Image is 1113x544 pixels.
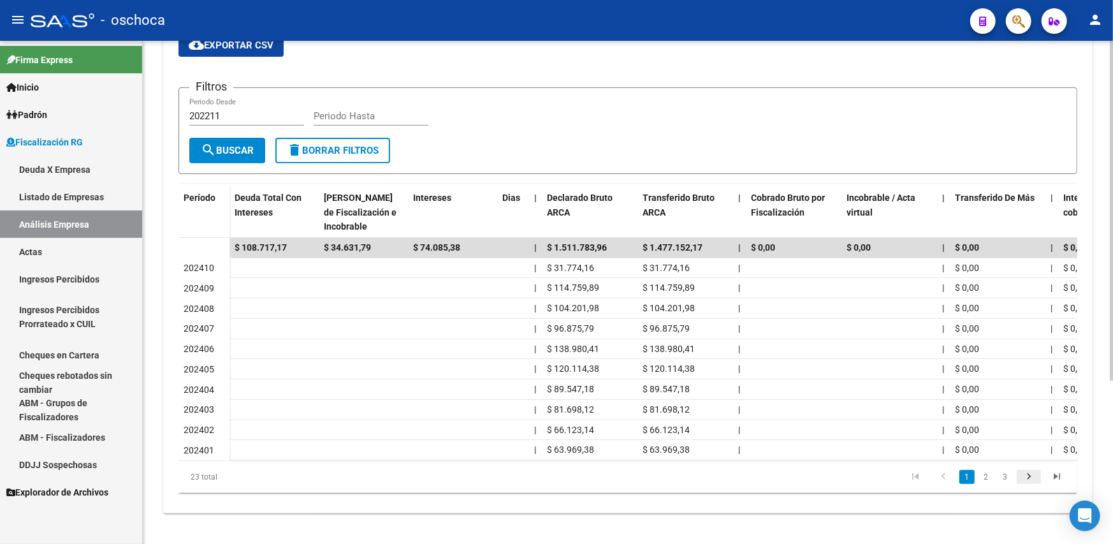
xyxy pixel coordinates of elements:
span: 202401 [184,445,214,455]
span: $ 114.759,89 [547,283,599,293]
span: $ 0,00 [955,263,979,273]
li: page 2 [977,466,996,488]
span: | [738,445,740,455]
span: | [534,344,536,354]
span: | [738,193,741,203]
a: go to first page [903,470,927,484]
span: | [534,425,536,435]
span: $ 34.631,79 [324,242,371,253]
a: 2 [978,470,994,484]
datatable-header-cell: | [529,184,542,240]
span: | [942,425,944,435]
span: Explorador de Archivos [6,485,108,499]
button: Exportar CSV [178,34,284,57]
span: $ 0,00 [955,242,979,253]
span: Exportar CSV [189,40,273,51]
span: | [738,384,740,394]
a: 1 [959,470,975,484]
span: Deuda Total Con Intereses [235,193,302,217]
datatable-header-cell: Transferido Bruto ARCA [637,184,733,240]
span: 202407 [184,323,214,334]
div: 23 total [178,461,356,493]
span: $ 114.759,89 [643,283,695,293]
span: | [1051,445,1052,455]
span: | [942,445,944,455]
span: $ 0,00 [955,344,979,354]
span: Inicio [6,80,39,94]
span: | [534,364,536,374]
datatable-header-cell: Transferido De Más [950,184,1045,240]
button: Buscar [189,138,265,163]
div: Open Intercom Messenger [1070,501,1100,531]
span: $ 0,00 [955,384,979,394]
span: | [534,193,537,203]
span: | [1051,303,1052,313]
span: Borrar Filtros [287,145,379,156]
span: | [942,344,944,354]
span: $ 0,00 [1063,364,1088,374]
span: $ 0,00 [955,425,979,435]
span: Cobrado Bruto por Fiscalización [751,193,825,217]
a: go to last page [1045,470,1069,484]
span: 202408 [184,304,214,314]
span: | [738,344,740,354]
span: 202410 [184,263,214,273]
span: $ 0,00 [955,283,979,293]
span: $ 0,00 [1063,303,1088,313]
span: $ 1.477.152,17 [643,242,702,253]
span: | [738,263,740,273]
span: Buscar [201,145,254,156]
span: $ 120.114,38 [547,364,599,374]
span: | [1051,425,1052,435]
span: | [942,283,944,293]
span: $ 31.774,16 [643,263,690,273]
span: $ 104.201,98 [643,303,695,313]
span: $ 0,00 [1063,384,1088,394]
mat-icon: delete [287,142,302,158]
datatable-header-cell: Cobrado Bruto por Fiscalización [746,184,841,240]
span: Firma Express [6,53,73,67]
span: $ 120.114,38 [643,364,695,374]
a: go to next page [1017,470,1041,484]
span: Declarado Bruto ARCA [547,193,613,217]
span: $ 0,00 [1063,263,1088,273]
datatable-header-cell: Deuda Bruta Neto de Fiscalización e Incobrable [319,184,408,240]
span: | [942,263,944,273]
span: | [738,404,740,415]
span: | [942,323,944,334]
span: | [1051,242,1053,253]
li: page 3 [996,466,1015,488]
datatable-header-cell: Declarado Bruto ARCA [542,184,637,240]
span: 202404 [184,385,214,395]
span: | [942,404,944,415]
span: | [942,364,944,374]
span: | [534,323,536,334]
span: $ 0,00 [847,242,871,253]
span: $ 0,00 [1063,425,1088,435]
span: $ 74.085,38 [413,242,460,253]
span: | [738,364,740,374]
datatable-header-cell: Deuda Total Con Intereses [229,184,319,240]
li: page 1 [957,466,977,488]
span: $ 0,00 [1063,445,1088,455]
span: | [534,263,536,273]
span: | [534,445,536,455]
span: $ 0,00 [955,404,979,415]
span: | [942,384,944,394]
span: - oschoca [101,6,165,34]
span: $ 0,00 [955,323,979,334]
span: | [534,384,536,394]
span: Transferido Bruto ARCA [643,193,715,217]
span: | [738,283,740,293]
mat-icon: menu [10,12,25,27]
mat-icon: person [1088,12,1103,27]
span: | [534,303,536,313]
span: $ 0,00 [1063,323,1088,334]
span: | [1051,323,1052,334]
span: | [1051,263,1052,273]
span: $ 66.123,14 [643,425,690,435]
span: $ 0,00 [955,445,979,455]
span: Período [184,193,215,203]
span: Padrón [6,108,47,122]
span: Intereses [413,193,451,203]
